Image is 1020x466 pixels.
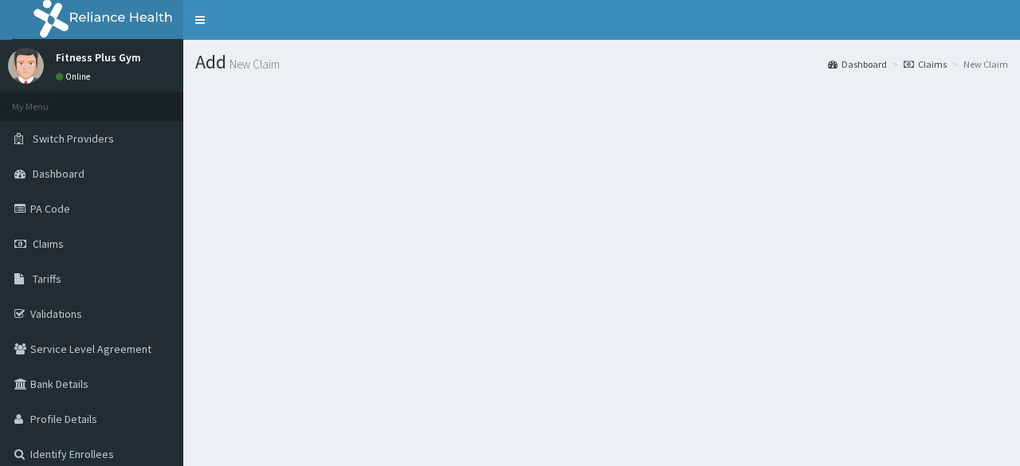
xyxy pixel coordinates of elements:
[33,237,64,251] span: Claims
[904,57,947,71] a: Claims
[8,48,44,84] img: User Image
[828,57,887,71] a: Dashboard
[56,52,141,63] p: Fitness Plus Gym
[948,57,1008,71] li: New Claim
[195,52,1008,72] h1: Add
[56,71,94,82] a: Online
[33,131,114,146] span: Switch Providers
[33,272,61,286] span: Tariffs
[226,58,280,70] small: New Claim
[33,166,84,181] span: Dashboard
